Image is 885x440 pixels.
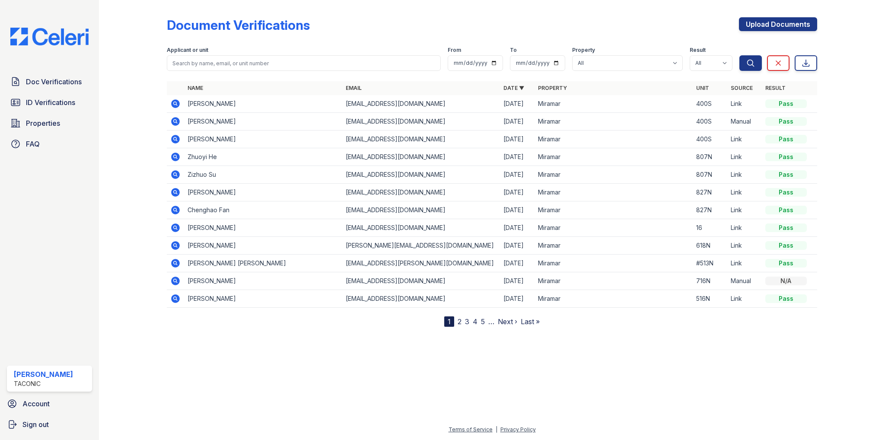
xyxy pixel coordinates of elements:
[731,85,753,91] a: Source
[535,272,692,290] td: Miramar
[727,272,762,290] td: Manual
[693,219,727,237] td: 16
[342,255,500,272] td: [EMAIL_ADDRESS][PERSON_NAME][DOMAIN_NAME]
[342,131,500,148] td: [EMAIL_ADDRESS][DOMAIN_NAME]
[465,317,469,326] a: 3
[727,113,762,131] td: Manual
[184,131,342,148] td: [PERSON_NAME]
[346,85,362,91] a: Email
[765,188,807,197] div: Pass
[765,135,807,143] div: Pass
[458,317,462,326] a: 2
[444,316,454,327] div: 1
[342,272,500,290] td: [EMAIL_ADDRESS][DOMAIN_NAME]
[739,17,817,31] a: Upload Documents
[696,85,709,91] a: Unit
[693,290,727,308] td: 516N
[3,28,96,45] img: CE_Logo_Blue-a8612792a0a2168367f1c8372b55b34899dd931a85d93a1a3d3e32e68fde9ad4.png
[188,85,203,91] a: Name
[184,95,342,113] td: [PERSON_NAME]
[693,255,727,272] td: #513N
[727,184,762,201] td: Link
[765,170,807,179] div: Pass
[500,148,535,166] td: [DATE]
[498,317,517,326] a: Next ›
[342,184,500,201] td: [EMAIL_ADDRESS][DOMAIN_NAME]
[7,73,92,90] a: Doc Verifications
[500,113,535,131] td: [DATE]
[727,290,762,308] td: Link
[342,166,500,184] td: [EMAIL_ADDRESS][DOMAIN_NAME]
[342,237,500,255] td: [PERSON_NAME][EMAIL_ADDRESS][DOMAIN_NAME]
[500,201,535,219] td: [DATE]
[342,219,500,237] td: [EMAIL_ADDRESS][DOMAIN_NAME]
[693,272,727,290] td: 716N
[14,369,73,379] div: [PERSON_NAME]
[535,148,692,166] td: Miramar
[500,255,535,272] td: [DATE]
[26,97,75,108] span: ID Verifications
[727,219,762,237] td: Link
[342,113,500,131] td: [EMAIL_ADDRESS][DOMAIN_NAME]
[3,395,96,412] a: Account
[184,255,342,272] td: [PERSON_NAME] [PERSON_NAME]
[535,290,692,308] td: Miramar
[500,131,535,148] td: [DATE]
[184,237,342,255] td: [PERSON_NAME]
[500,426,536,433] a: Privacy Policy
[727,255,762,272] td: Link
[184,219,342,237] td: [PERSON_NAME]
[693,113,727,131] td: 400S
[342,95,500,113] td: [EMAIL_ADDRESS][DOMAIN_NAME]
[727,201,762,219] td: Link
[184,184,342,201] td: [PERSON_NAME]
[481,317,485,326] a: 5
[184,166,342,184] td: Zizhuo Su
[342,290,500,308] td: [EMAIL_ADDRESS][DOMAIN_NAME]
[184,113,342,131] td: [PERSON_NAME]
[3,416,96,433] a: Sign out
[765,277,807,285] div: N/A
[765,85,786,91] a: Result
[500,272,535,290] td: [DATE]
[572,47,595,54] label: Property
[693,237,727,255] td: 618N
[26,77,82,87] span: Doc Verifications
[500,219,535,237] td: [DATE]
[488,316,494,327] span: …
[849,405,876,431] iframe: chat widget
[7,115,92,132] a: Properties
[26,139,40,149] span: FAQ
[342,148,500,166] td: [EMAIL_ADDRESS][DOMAIN_NAME]
[693,201,727,219] td: 827N
[693,166,727,184] td: 807N
[765,153,807,161] div: Pass
[535,166,692,184] td: Miramar
[765,223,807,232] div: Pass
[342,201,500,219] td: [EMAIL_ADDRESS][DOMAIN_NAME]
[727,95,762,113] td: Link
[765,294,807,303] div: Pass
[167,55,440,71] input: Search by name, email, or unit number
[167,17,310,33] div: Document Verifications
[693,131,727,148] td: 400S
[503,85,524,91] a: Date ▼
[500,95,535,113] td: [DATE]
[535,201,692,219] td: Miramar
[727,166,762,184] td: Link
[535,255,692,272] td: Miramar
[727,148,762,166] td: Link
[473,317,478,326] a: 4
[184,272,342,290] td: [PERSON_NAME]
[538,85,567,91] a: Property
[535,219,692,237] td: Miramar
[26,118,60,128] span: Properties
[500,237,535,255] td: [DATE]
[22,419,49,430] span: Sign out
[449,426,493,433] a: Terms of Service
[7,94,92,111] a: ID Verifications
[500,184,535,201] td: [DATE]
[693,148,727,166] td: 807N
[765,206,807,214] div: Pass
